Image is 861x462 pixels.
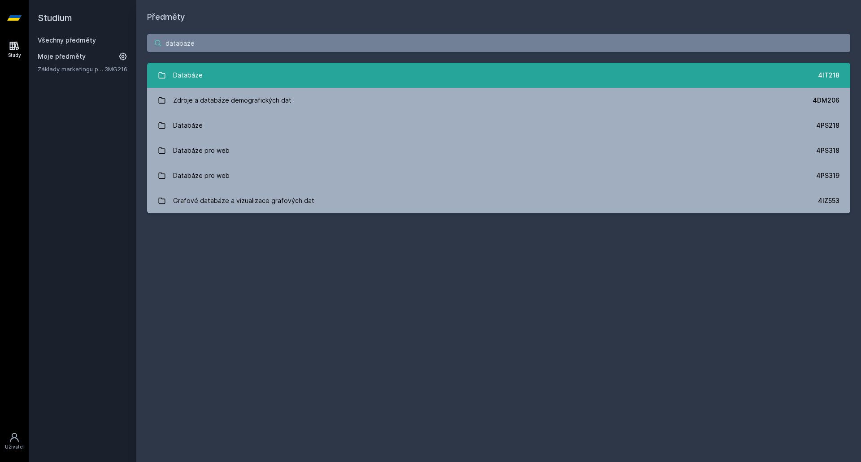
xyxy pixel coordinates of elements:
div: Databáze [173,117,203,134]
div: Databáze [173,66,203,84]
div: Uživatel [5,444,24,450]
a: Databáze 4IT218 [147,63,850,88]
a: Databáze 4PS218 [147,113,850,138]
span: Moje předměty [38,52,86,61]
div: 4DM206 [813,96,839,105]
div: 4PS218 [816,121,839,130]
a: Základy marketingu pro informatiky a statistiky [38,65,104,73]
div: 4IZ553 [818,196,839,205]
div: Zdroje a databáze demografických dat [173,91,291,109]
a: Databáze pro web 4PS319 [147,163,850,188]
input: Název nebo ident předmětu… [147,34,850,52]
a: Databáze pro web 4PS318 [147,138,850,163]
h1: Předměty [147,11,850,23]
a: Zdroje a databáze demografických dat 4DM206 [147,88,850,113]
div: 4IT218 [818,71,839,80]
a: Všechny předměty [38,36,96,44]
a: Study [2,36,27,63]
div: 4PS319 [816,171,839,180]
a: Grafové databáze a vizualizace grafových dat 4IZ553 [147,188,850,213]
div: Grafové databáze a vizualizace grafových dat [173,192,314,210]
div: Databáze pro web [173,142,230,160]
a: Uživatel [2,427,27,455]
div: Study [8,52,21,59]
a: 3MG216 [104,65,127,73]
div: 4PS318 [816,146,839,155]
div: Databáze pro web [173,167,230,185]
